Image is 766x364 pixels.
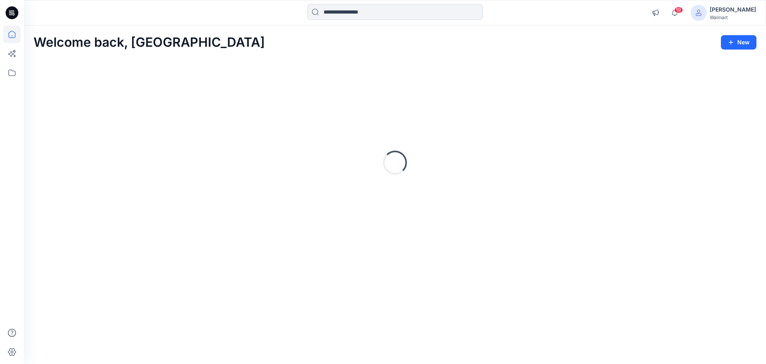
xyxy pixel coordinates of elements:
[710,14,756,20] div: Walmart
[674,7,683,13] span: 19
[34,35,265,50] h2: Welcome back, [GEOGRAPHIC_DATA]
[721,35,756,50] button: New
[695,10,702,16] svg: avatar
[710,5,756,14] div: [PERSON_NAME]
